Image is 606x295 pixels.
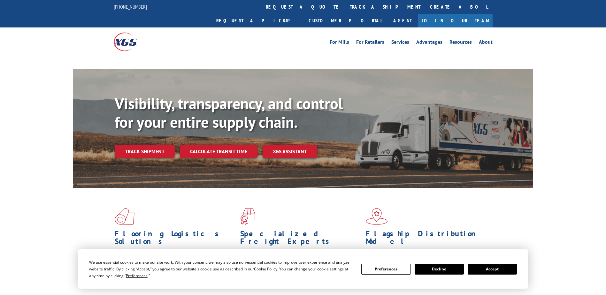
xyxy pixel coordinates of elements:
[449,40,472,47] a: Resources
[115,208,134,225] img: xgs-icon-total-supply-chain-intelligence-red
[78,249,528,289] div: Cookie Consent Prompt
[418,14,493,27] a: Join Our Team
[240,248,361,277] p: From overlength loads to delicate cargo, our experienced staff knows the best way to move your fr...
[366,208,388,225] img: xgs-icon-flagship-distribution-model-red
[304,14,387,27] a: Customer Portal
[115,230,235,248] h1: Flooring Logistics Solutions
[330,40,349,47] a: For Mills
[114,4,147,10] a: [PHONE_NUMBER]
[240,208,255,225] img: xgs-icon-focused-on-flooring-red
[115,248,235,271] span: As an industry carrier of choice, XGS has brought innovation and dedication to flooring logistics...
[415,264,464,275] button: Decline
[115,145,175,158] a: Track shipment
[240,230,361,248] h1: Specialized Freight Experts
[387,14,418,27] a: Agent
[356,40,384,47] a: For Retailers
[391,40,409,47] a: Services
[366,230,487,248] h1: Flagship Distribution Model
[263,145,317,158] a: XGS ASSISTANT
[479,40,493,47] a: About
[89,259,354,279] div: We use essential cookies to make our site work. With your consent, we may also use non-essential ...
[211,14,304,27] a: Request a pickup
[254,266,277,272] span: Cookie Policy
[126,273,148,278] span: Preferences
[180,145,257,158] a: Calculate transit time
[366,248,483,263] span: Our agile distribution network gives you nationwide inventory management on demand.
[468,264,517,275] button: Accept
[115,94,343,132] b: Visibility, transparency, and control for your entire supply chain.
[416,40,442,47] a: Advantages
[361,264,410,275] button: Preferences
